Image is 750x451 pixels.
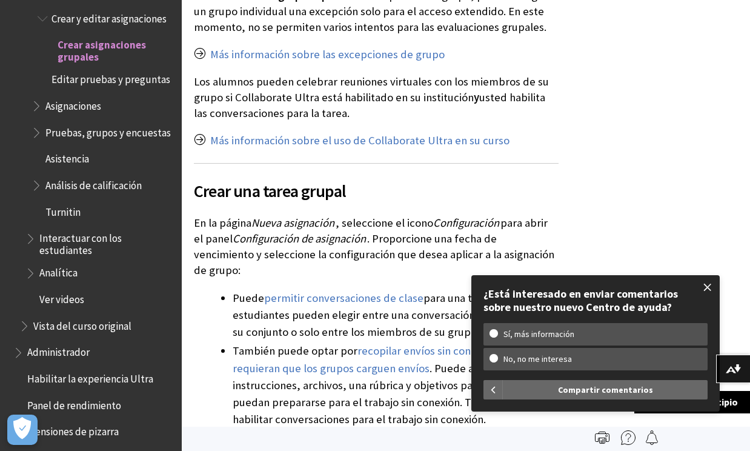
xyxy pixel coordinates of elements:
a: recopilar envíos sin conexión que no requieran que los grupos carguen envíos [233,344,532,375]
span: Analítica [39,263,78,279]
span: y [474,90,479,104]
span: Crear y editar asignaciones [51,8,167,25]
span: Habilitar la experiencia Ultra [27,369,153,385]
span: Asistencia [45,149,89,165]
span: Interactuar con los estudiantes [39,229,173,257]
span: Crear asignaciones grupales [58,35,173,63]
img: Más ayuda [621,430,636,445]
span: Compartir comentarios [558,380,653,399]
p: En la página , seleccione el icono para abrir el panel . Proporcione una fecha de vencimiento y s... [194,215,559,279]
span: Asignaciones [45,96,101,112]
button: Abrir preferencias [7,415,38,445]
span: Administrador [27,342,90,359]
w-span: Sí, más información [489,329,588,339]
span: Extensiones de pizarra [21,422,119,438]
span: Panel de rendimiento [27,395,121,412]
font: Crear una tarea grupal [194,180,346,202]
span: Ver videos [39,289,84,306]
span: Análisis de calificación [45,175,142,192]
p: Los alumnos pueden celebrar reuniones virtuales con los miembros de su grupo si Collaborate Ultra... [194,74,559,122]
img: Siga esta página [645,430,659,445]
li: También puede optar por . Puede agregar instrucciones, archivos, una rúbrica y objetivos para que... [233,342,559,427]
span: Nueva asignación [251,216,334,230]
span: Turnitin [45,202,81,218]
button: Compartir comentarios [503,380,708,399]
a: Más información sobre las excepciones de grupo [210,47,445,62]
a: permitir conversaciones de clase [264,291,423,306]
div: ¿Está interesado en enviar comentarios sobre nuestro nuevo Centro de ayuda? [483,287,708,313]
li: Puede para una tarea grupal. Los estudiantes pueden elegir entre una conversación con la clase en... [233,290,559,341]
span: Vista del curso original [33,316,131,332]
a: Más información sobre el uso de Collaborate Ultra en su curso [210,133,509,148]
span: Editar pruebas y preguntas [51,70,170,86]
w-span: No, no me interesa [489,354,586,364]
img: Impresión [595,430,609,445]
span: Configuración de asignación [233,232,366,246]
span: Pruebas, grupos y encuestas [45,122,171,139]
span: Configuración [433,216,499,230]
